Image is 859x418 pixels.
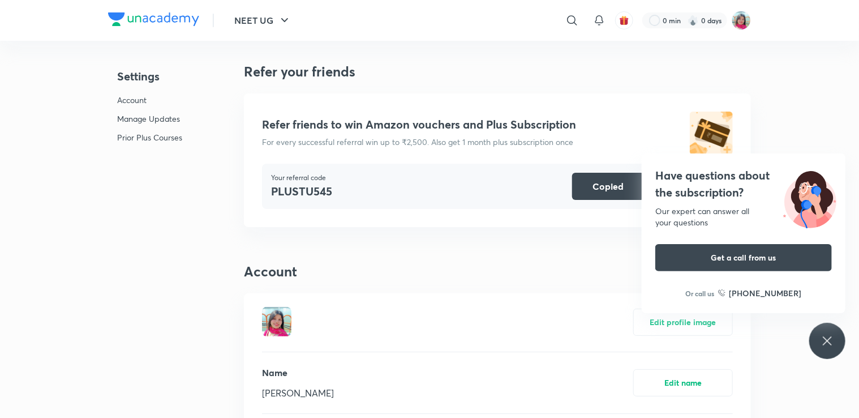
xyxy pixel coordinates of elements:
[244,63,751,80] h3: Refer your friends
[262,386,334,400] p: [PERSON_NAME]
[686,288,715,298] p: Or call us
[262,136,573,148] p: For every successful referral win up to ₹2,500. Also get 1 month plus subscription once
[271,173,332,183] p: Your referral code
[117,113,182,125] p: Manage Updates
[117,94,182,106] p: Account
[619,15,629,25] img: avatar
[655,206,832,228] div: Our expert can answer all your questions
[108,12,199,29] a: Company Logo
[732,11,751,30] img: Isha Singh
[655,244,832,271] button: Get a call from us
[227,9,298,32] button: NEET UG
[615,11,633,29] button: avatar
[262,307,291,336] img: Avatar
[262,118,576,131] h4: Refer friends to win Amazon vouchers and Plus Subscription
[633,369,733,396] button: Edit name
[655,167,832,201] h4: Have questions about the subscription?
[633,309,733,336] button: Edit profile image
[774,167,845,228] img: ttu_illustration_new.svg
[271,183,332,200] h4: PLUSTU545
[729,287,802,299] h6: [PHONE_NUMBER]
[244,263,751,280] h3: Account
[690,112,733,155] img: referral
[262,366,334,379] p: Name
[117,131,182,143] p: Prior Plus Courses
[688,15,699,26] img: streak
[718,287,802,299] a: [PHONE_NUMBER]
[117,68,182,85] h4: Settings
[572,173,645,200] button: Copied
[108,12,199,26] img: Company Logo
